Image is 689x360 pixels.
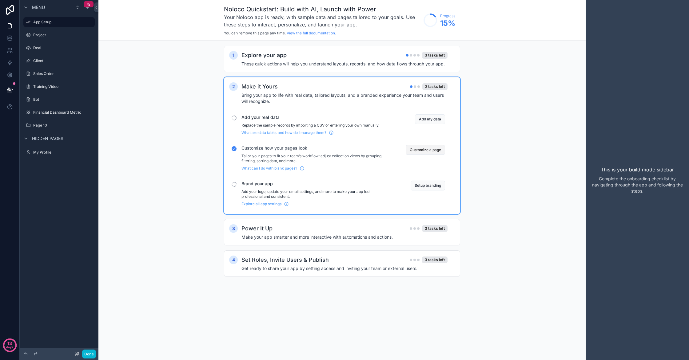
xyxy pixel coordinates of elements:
a: My Profile [23,147,95,157]
label: Training Video [33,84,94,89]
a: Bot [23,95,95,104]
p: days [6,343,14,351]
button: Done [82,350,96,358]
span: Hidden pages [32,135,63,142]
h3: Your Noloco app is ready, with sample data and pages tailored to your goals. Use these steps to i... [224,14,420,28]
label: Bot [33,97,94,102]
label: Financial Dashboard Metric [33,110,94,115]
a: Financial Dashboard Metric [23,108,95,117]
label: Deal [33,45,94,50]
a: Project [23,30,95,40]
label: App Setup [33,20,91,25]
a: Page 10 [23,120,95,130]
h1: Noloco Quickstart: Build with AI, Launch with Power [224,5,420,14]
a: App Setup [23,17,95,27]
p: 13 [7,340,12,346]
a: Client [23,56,95,66]
span: 15 % [440,18,455,28]
a: View the full documentation. [287,31,336,35]
label: My Profile [33,150,94,155]
a: Deal [23,43,95,53]
label: Page 10 [33,123,94,128]
a: Training Video [23,82,95,92]
label: Sales Order [33,71,94,76]
span: Menu [32,4,45,10]
p: This is your build mode sidebar [601,166,674,173]
p: Complete the onboarding checklist by navigating through the app and following the steps. [591,176,684,194]
span: You can remove this page any time. [224,31,286,35]
label: Project [33,33,94,37]
a: Sales Order [23,69,95,79]
label: Client [33,58,94,63]
span: Progress [440,14,455,18]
